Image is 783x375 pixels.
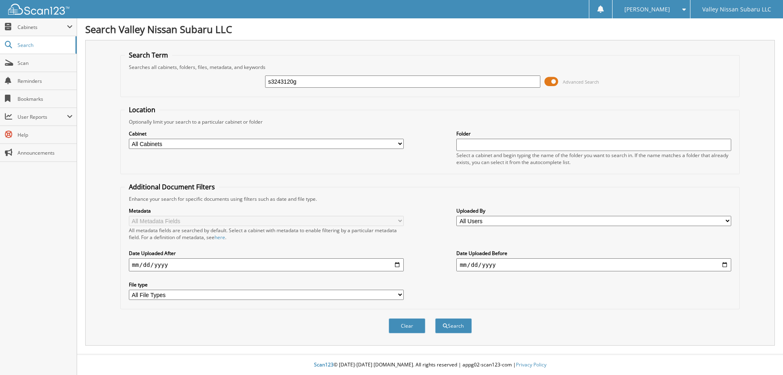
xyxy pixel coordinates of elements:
button: Clear [389,318,425,333]
input: start [129,258,404,271]
iframe: Chat Widget [742,336,783,375]
span: Search [18,42,71,49]
span: Bookmarks [18,95,73,102]
label: Folder [456,130,731,137]
span: Scan123 [314,361,334,368]
h1: Search Valley Nissan Subaru LLC [85,22,775,36]
input: end [456,258,731,271]
label: Uploaded By [456,207,731,214]
img: scan123-logo-white.svg [8,4,69,15]
div: © [DATE]-[DATE] [DOMAIN_NAME]. All rights reserved | appg02-scan123-com | [77,355,783,375]
span: Cabinets [18,24,67,31]
label: Date Uploaded After [129,250,404,257]
div: Searches all cabinets, folders, files, metadata, and keywords [125,64,736,71]
div: All metadata fields are searched by default. Select a cabinet with metadata to enable filtering b... [129,227,404,241]
label: Metadata [129,207,404,214]
span: Help [18,131,73,138]
legend: Location [125,105,159,114]
span: Announcements [18,149,73,156]
span: Scan [18,60,73,67]
label: Date Uploaded Before [456,250,731,257]
legend: Search Term [125,51,172,60]
span: Valley Nissan Subaru LLC [702,7,771,12]
label: File type [129,281,404,288]
span: Reminders [18,78,73,84]
div: Select a cabinet and begin typing the name of the folder you want to search in. If the name match... [456,152,731,166]
a: here [215,234,225,241]
span: Advanced Search [563,79,599,85]
div: Optionally limit your search to a particular cabinet or folder [125,118,736,125]
label: Cabinet [129,130,404,137]
button: Search [435,318,472,333]
legend: Additional Document Filters [125,182,219,191]
span: User Reports [18,113,67,120]
div: Enhance your search for specific documents using filters such as date and file type. [125,195,736,202]
a: Privacy Policy [516,361,546,368]
span: [PERSON_NAME] [624,7,670,12]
